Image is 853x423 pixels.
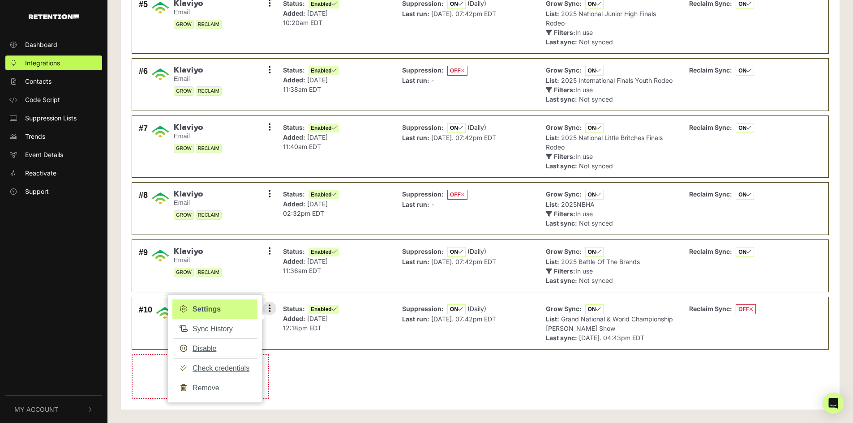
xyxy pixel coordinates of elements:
span: (Daily) [467,124,486,131]
span: ON [447,123,466,133]
strong: Reclaim Sync: [689,124,732,131]
span: Klaviyo [174,65,222,75]
span: Enabled [309,124,339,132]
span: (Daily) [467,248,486,255]
img: Klaviyo [151,123,169,141]
span: 2025NBHA [561,201,595,208]
span: Klaviyo [174,247,222,256]
strong: Status: [283,305,305,312]
small: Email [174,75,222,83]
span: ON [736,247,754,257]
a: Settings [172,299,257,319]
strong: Filters: [554,29,575,36]
strong: Last sync: [546,277,577,284]
strong: Last run: [402,134,429,141]
span: ON [585,190,604,200]
a: Sync History [172,319,257,339]
span: ON [585,247,604,257]
a: Reactivate [5,166,102,180]
span: RECLAIM [196,268,222,277]
span: GROW [174,86,194,96]
span: - [431,77,434,84]
strong: Last sync: [546,219,577,227]
div: #10 [139,304,152,342]
strong: List: [546,134,559,141]
strong: Reclaim Sync: [689,66,732,74]
span: [DATE]. 07:42pm EDT [431,315,496,323]
span: Suppression Lists [25,113,77,123]
strong: Filters: [554,210,575,218]
div: #7 [139,123,148,171]
p: In use [546,28,676,37]
span: [DATE]. 07:42pm EDT [431,134,496,141]
span: ON [585,304,604,314]
strong: Last sync: [546,162,577,170]
span: Not synced [579,219,613,227]
strong: Last run: [402,77,429,84]
span: ON [585,123,604,133]
p: In use [546,266,640,276]
span: [DATE]. 07:42pm EDT [431,10,496,17]
span: (Daily) [467,305,486,312]
strong: Last run: [402,315,429,323]
strong: Added: [283,76,305,84]
a: Event Details [5,147,102,162]
span: 2025 International Finals Youth Rodeo [561,77,673,84]
strong: Reclaim Sync: [689,248,732,255]
span: Enabled [309,190,339,199]
div: #6 [139,65,148,104]
span: Enabled [309,66,339,75]
span: Trends [25,132,45,141]
strong: Reclaim Sync: [689,305,732,312]
strong: Filters: [554,86,575,94]
strong: List: [546,77,559,84]
span: 2025 Battle Of The Brands [561,258,640,265]
span: Not synced [579,95,613,103]
strong: List: [546,258,559,265]
span: Not synced [579,38,613,46]
span: Reactivate [25,168,56,178]
span: OFF [447,190,467,200]
span: RECLAIM [196,20,222,29]
strong: List: [546,201,559,208]
button: My Account [5,396,102,423]
strong: Last run: [402,258,429,265]
span: 2025 National Little Britches Finals Rodeo [546,134,663,151]
div: #9 [139,247,148,285]
span: ON [447,304,466,314]
span: ON [736,190,754,200]
strong: Last run: [402,201,429,208]
strong: Suppression: [402,190,444,198]
strong: Reclaim Sync: [689,190,732,198]
a: Code Script [5,92,102,107]
p: In use [546,85,673,94]
img: Retention.com [29,14,79,19]
strong: Grow Sync: [546,248,582,255]
small: Email [174,199,222,207]
span: Not synced [579,162,613,170]
img: Klaviyo [151,65,169,83]
a: Remove [172,378,257,398]
span: Integrations [25,58,60,68]
strong: Last sync: [546,95,577,103]
strong: Status: [283,124,305,131]
span: Klaviyo [174,123,222,132]
span: GROW [174,20,194,29]
a: Dashboard [5,37,102,52]
img: Klaviyo [151,247,169,265]
img: Klaviyo [156,304,174,322]
span: ON [736,66,754,76]
span: RECLAIM [196,144,222,153]
a: Disable [172,338,257,359]
span: Enabled [309,305,339,314]
p: In use [546,209,613,218]
strong: Filters: [554,267,575,275]
span: OFF [736,304,756,314]
div: Open Intercom Messenger [823,393,844,414]
span: ON [736,123,754,133]
span: My Account [14,405,58,414]
strong: Last sync: [546,38,577,46]
strong: Status: [283,66,305,74]
a: Trends [5,129,102,144]
small: Email [174,132,222,140]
